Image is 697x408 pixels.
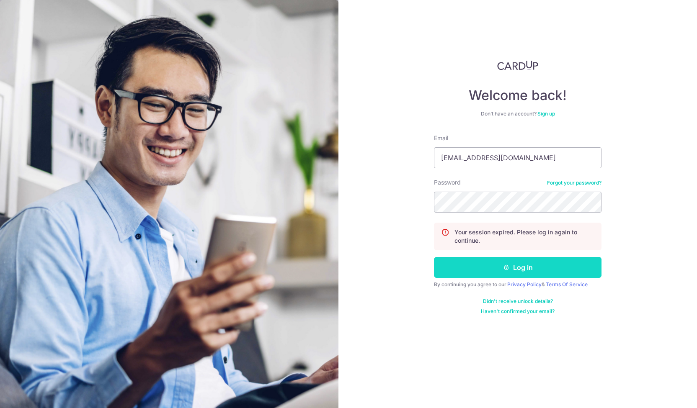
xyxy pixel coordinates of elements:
[507,281,542,287] a: Privacy Policy
[547,180,601,186] a: Forgot your password?
[546,281,588,287] a: Terms Of Service
[434,87,601,104] h4: Welcome back!
[434,110,601,117] div: Don’t have an account?
[497,60,538,70] img: CardUp Logo
[434,281,601,288] div: By continuing you agree to our &
[481,308,555,315] a: Haven't confirmed your email?
[434,134,448,142] label: Email
[434,257,601,278] button: Log in
[434,147,601,168] input: Enter your Email
[434,178,461,187] label: Password
[483,298,553,305] a: Didn't receive unlock details?
[454,228,594,245] p: Your session expired. Please log in again to continue.
[537,110,555,117] a: Sign up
